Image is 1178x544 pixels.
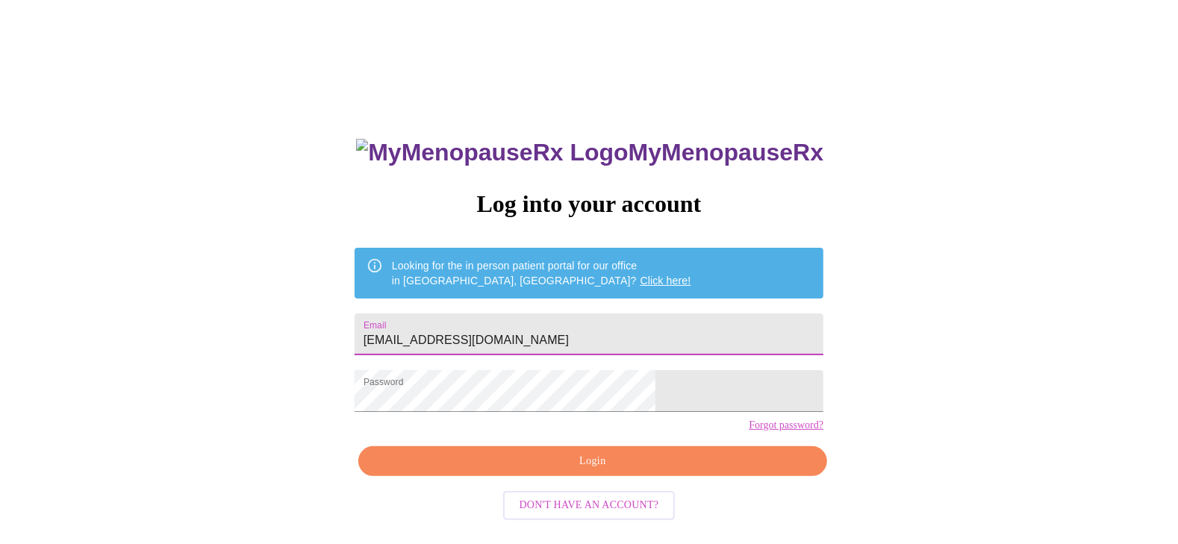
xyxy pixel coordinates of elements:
[356,139,628,166] img: MyMenopauseRx Logo
[499,498,679,510] a: Don't have an account?
[520,496,659,515] span: Don't have an account?
[749,419,823,431] a: Forgot password?
[356,139,823,166] h3: MyMenopauseRx
[375,452,810,471] span: Login
[641,275,691,287] a: Click here!
[392,252,691,294] div: Looking for the in person patient portal for our office in [GEOGRAPHIC_DATA], [GEOGRAPHIC_DATA]?
[355,190,823,218] h3: Log into your account
[503,491,676,520] button: Don't have an account?
[358,446,827,477] button: Login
